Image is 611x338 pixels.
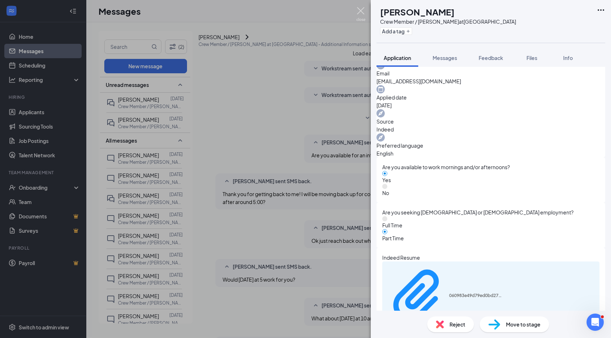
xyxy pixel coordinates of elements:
[587,314,604,331] iframe: Intercom live chat
[377,125,605,133] span: Indeed
[377,117,605,125] span: Source
[377,149,605,157] span: English
[382,190,389,196] span: No
[382,163,510,171] span: Are you available to work mornings and/or afternoons?
[506,320,541,328] span: Move to stage
[380,27,412,35] button: PlusAdd a tag
[450,320,465,328] span: Reject
[377,93,605,101] span: Applied date
[433,55,457,61] span: Messages
[382,254,420,261] span: Indeed Resume
[382,208,574,216] span: Are you seeking [DEMOGRAPHIC_DATA] or [DEMOGRAPHIC_DATA] employment?
[563,55,573,61] span: Info
[449,293,503,298] div: 060983e49d79ed0bd2709d2317178d9a.pdf
[406,29,410,33] svg: Plus
[597,6,605,14] svg: Ellipses
[384,55,411,61] span: Application
[479,55,503,61] span: Feedback
[377,69,605,77] span: Email
[387,265,503,328] a: Paperclip060983e49d79ed0bd2709d2317178d9a.pdf
[377,77,605,85] span: [EMAIL_ADDRESS][DOMAIN_NAME]
[380,6,455,18] h1: [PERSON_NAME]
[526,55,537,61] span: Files
[377,101,605,109] span: [DATE]
[382,222,402,228] span: Full Time
[382,177,391,183] span: Yes
[387,265,449,327] svg: Paperclip
[380,18,516,25] div: Crew Member / [PERSON_NAME] at [GEOGRAPHIC_DATA]
[377,142,605,149] span: Preferred language
[382,235,404,241] span: Part Time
